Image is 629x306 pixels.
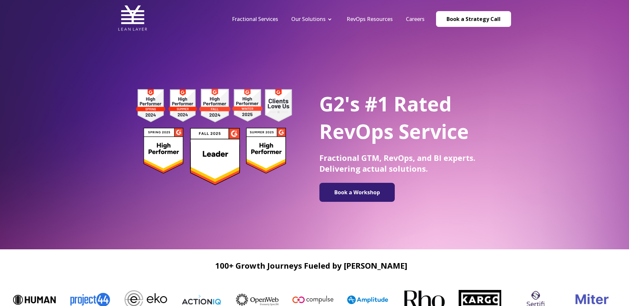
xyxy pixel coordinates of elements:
img: g2 badges [124,87,303,187]
a: Book a Strategy Call [436,11,511,27]
img: OpenWeb [225,294,267,306]
a: Fractional Services [232,15,278,23]
img: Lean Layer Logo [118,3,147,33]
div: Navigation Menu [225,15,431,23]
img: Book a Workshop [323,185,391,199]
span: Fractional GTM, RevOps, and BI experts. Delivering actual solutions. [319,152,475,174]
a: Our Solutions [291,15,326,23]
h2: 100+ Growth Journeys Fueled by [PERSON_NAME] [7,261,616,270]
a: Careers [406,15,425,23]
img: Amplitude [336,296,379,304]
img: ActionIQ [169,294,212,305]
img: Human [2,295,45,305]
span: G2's #1 Rated RevOps Service [319,90,469,145]
a: RevOps Resources [347,15,393,23]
